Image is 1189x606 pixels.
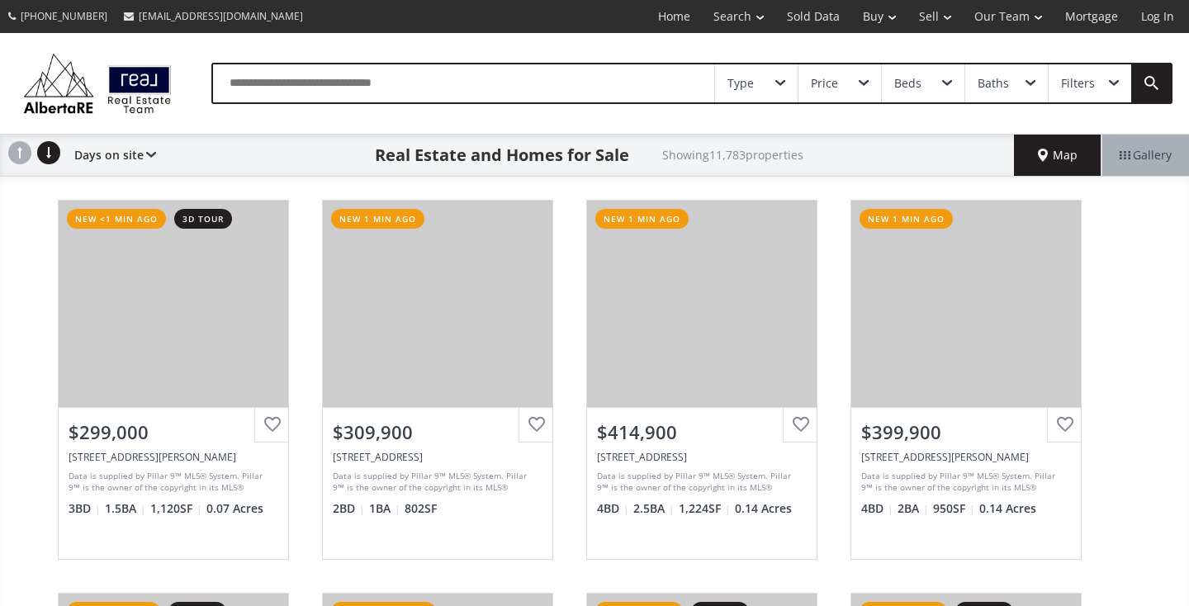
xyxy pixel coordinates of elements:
div: Type [727,78,754,89]
span: 2 BD [333,500,365,517]
span: 1 BA [369,500,400,517]
a: new 1 min ago$309,900[STREET_ADDRESS]Data is supplied by Pillar 9™ MLS® System. Pillar 9™ is the ... [306,183,570,576]
span: 0.14 Acres [735,500,792,517]
div: Data is supplied by Pillar 9™ MLS® System. Pillar 9™ is the owner of the copyright in its MLS® Sy... [597,470,803,495]
div: Filters [1061,78,1095,89]
a: new 1 min ago$414,900[STREET_ADDRESS]Data is supplied by Pillar 9™ MLS® System. Pillar 9™ is the ... [570,183,834,576]
div: 69 Erickson Drive, Red Deer, AB T4R 1X8 [861,450,1071,464]
div: $414,900 [597,419,807,445]
div: $299,000 [69,419,278,445]
span: 4 BD [861,500,893,517]
div: Data is supplied by Pillar 9™ MLS® System. Pillar 9™ is the owner of the copyright in its MLS® Sy... [333,470,538,495]
div: $399,900 [861,419,1071,445]
h2: Showing 11,783 properties [662,149,803,161]
span: 2 BA [898,500,929,517]
a: new 1 min ago$399,900[STREET_ADDRESS][PERSON_NAME]Data is supplied by Pillar 9™ MLS® System. Pill... [834,183,1098,576]
a: new <1 min ago3d tour$299,000[STREET_ADDRESS][PERSON_NAME]Data is supplied by Pillar 9™ MLS® Syst... [41,183,306,576]
span: [EMAIL_ADDRESS][DOMAIN_NAME] [139,9,303,23]
div: Baths [978,78,1009,89]
span: 950 SF [933,500,975,517]
span: [PHONE_NUMBER] [21,9,107,23]
span: 802 SF [405,500,437,517]
div: Data is supplied by Pillar 9™ MLS® System. Pillar 9™ is the owner of the copyright in its MLS® Sy... [861,470,1067,495]
span: 1,120 SF [150,500,202,517]
span: 0.14 Acres [979,500,1036,517]
span: 1,224 SF [679,500,731,517]
span: Gallery [1120,147,1172,163]
div: Beds [894,78,921,89]
div: 41 Edge Close, Red Deer, AB T4N 3M2 [597,450,807,464]
div: 70 Panatella Landing NW #106, Calgary, AB T3K 0K8 [333,450,542,464]
div: Gallery [1101,135,1189,176]
span: 3 BD [69,500,101,517]
h1: Real Estate and Homes for Sale [375,144,629,167]
span: 4 BD [597,500,629,517]
div: Days on site [66,135,156,176]
span: 0.07 Acres [206,500,263,517]
img: Logo [17,50,178,117]
span: 2.5 BA [633,500,675,517]
div: Price [811,78,838,89]
a: [EMAIL_ADDRESS][DOMAIN_NAME] [116,1,311,31]
div: 5510 52 Street, Bashaw, AB T0B 0H0 [69,450,278,464]
div: Data is supplied by Pillar 9™ MLS® System. Pillar 9™ is the owner of the copyright in its MLS® Sy... [69,470,274,495]
span: 1.5 BA [105,500,146,517]
div: $309,900 [333,419,542,445]
span: Map [1038,147,1078,163]
div: Map [1014,135,1101,176]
